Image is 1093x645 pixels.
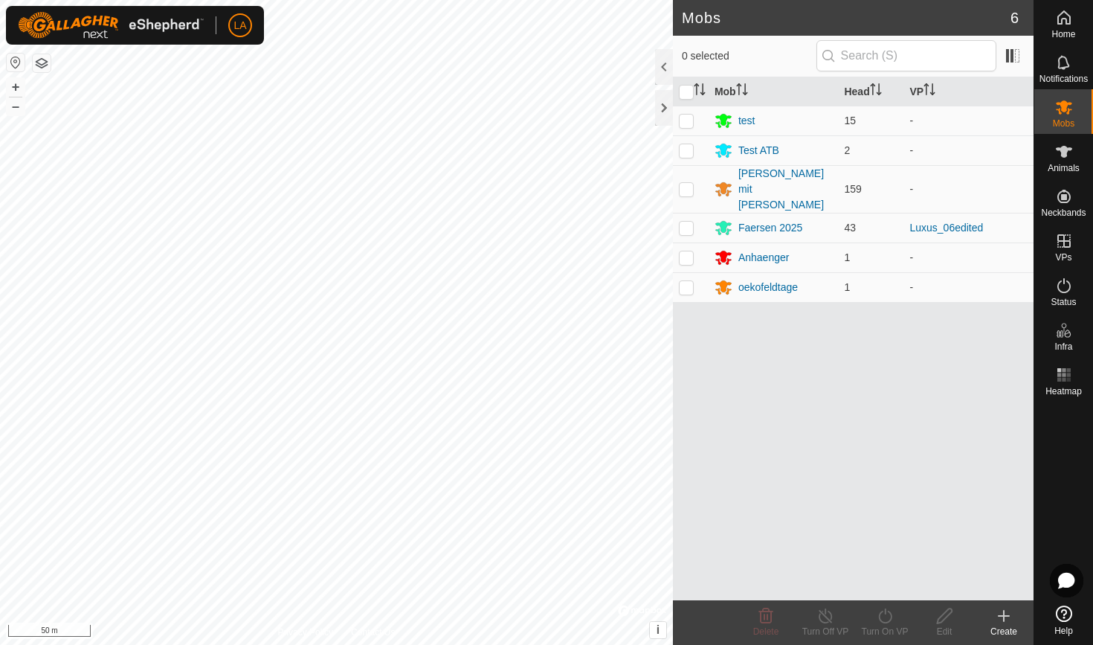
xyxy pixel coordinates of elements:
span: 1 [844,251,850,263]
span: Animals [1048,164,1080,173]
td: - [903,272,1034,302]
span: Status [1051,298,1076,307]
th: VP [903,77,1034,106]
p-sorticon: Activate to sort [870,86,882,97]
button: – [7,97,25,115]
span: Neckbands [1041,208,1086,217]
span: 15 [844,115,856,126]
td: - [903,135,1034,165]
a: Privacy Policy [277,626,333,639]
div: oekofeldtage [738,280,798,295]
button: Map Layers [33,54,51,72]
span: VPs [1055,253,1071,262]
span: i [657,623,660,636]
button: Reset Map [7,54,25,71]
span: 159 [844,183,861,195]
div: Test ATB [738,143,779,158]
div: Faersen 2025 [738,220,802,236]
span: LA [233,18,246,33]
div: Edit [915,625,974,638]
div: Turn On VP [855,625,915,638]
span: 2 [844,144,850,156]
span: Infra [1054,342,1072,351]
span: Mobs [1053,119,1074,128]
p-sorticon: Activate to sort [736,86,748,97]
span: 6 [1010,7,1019,29]
td: - [903,165,1034,213]
button: i [650,622,666,638]
div: test [738,113,755,129]
span: Help [1054,626,1073,635]
span: Notifications [1039,74,1088,83]
td: - [903,243,1034,272]
span: Home [1051,30,1075,39]
p-sorticon: Activate to sort [694,86,706,97]
div: Turn Off VP [796,625,855,638]
span: Delete [753,626,779,637]
span: 1 [844,281,850,293]
p-sorticon: Activate to sort [923,86,935,97]
div: [PERSON_NAME] mit [PERSON_NAME] [738,166,833,213]
button: + [7,78,25,96]
h2: Mobs [682,9,1010,27]
span: 0 selected [682,48,816,64]
span: 43 [844,222,856,234]
th: Mob [709,77,839,106]
td: - [903,106,1034,135]
div: Anhaenger [738,250,790,266]
a: Luxus_06edited [909,222,983,234]
img: Gallagher Logo [18,12,204,39]
input: Search (S) [816,40,996,71]
div: Create [974,625,1034,638]
a: Help [1034,600,1093,641]
span: Heatmap [1045,387,1082,396]
th: Head [838,77,903,106]
a: Contact Us [351,626,395,639]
